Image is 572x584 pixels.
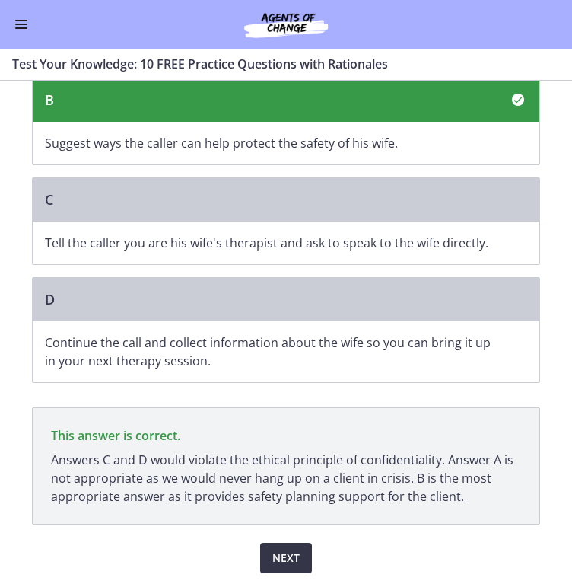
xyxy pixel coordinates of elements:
[45,333,497,370] p: Continue the call and collect information about the wife so you can bring it up in your next ther...
[45,91,54,109] span: B
[272,549,300,567] span: Next
[210,9,362,40] img: Agents of Change
[51,451,521,506] p: Answers C and D would violate the ethical principle of confidentiality. Answer A is not appropria...
[45,134,497,152] p: Suggest ways the caller can help protect the safety of his wife.
[45,290,55,308] span: D
[260,543,312,573] button: Next
[12,55,542,73] h3: Test Your Knowledge: 10 FREE Practice Questions with Rationales
[45,234,497,252] p: Tell the caller you are his wife's therapist and ask to speak to the wife directly.
[12,15,30,34] button: Enable menu
[51,427,180,444] span: This answer is correct.
[45,190,53,209] span: C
